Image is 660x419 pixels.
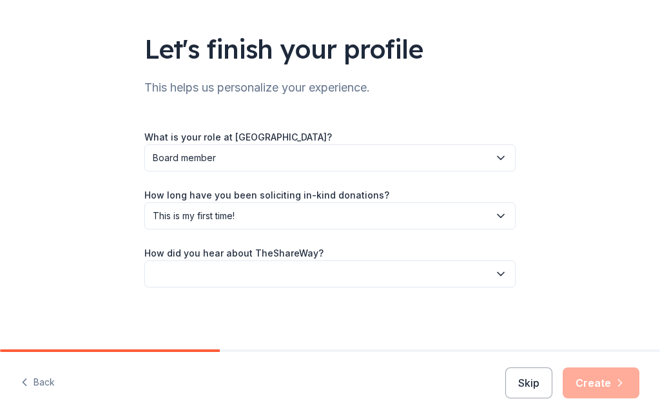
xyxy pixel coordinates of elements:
[144,202,516,229] button: This is my first time!
[144,131,332,144] label: What is your role at [GEOGRAPHIC_DATA]?
[144,144,516,171] button: Board member
[144,77,516,98] div: This helps us personalize your experience.
[505,367,552,398] button: Skip
[144,189,389,202] label: How long have you been soliciting in-kind donations?
[153,208,489,224] span: This is my first time!
[144,247,324,260] label: How did you hear about TheShareWay?
[144,31,516,67] div: Let's finish your profile
[21,369,55,396] button: Back
[153,150,489,166] span: Board member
